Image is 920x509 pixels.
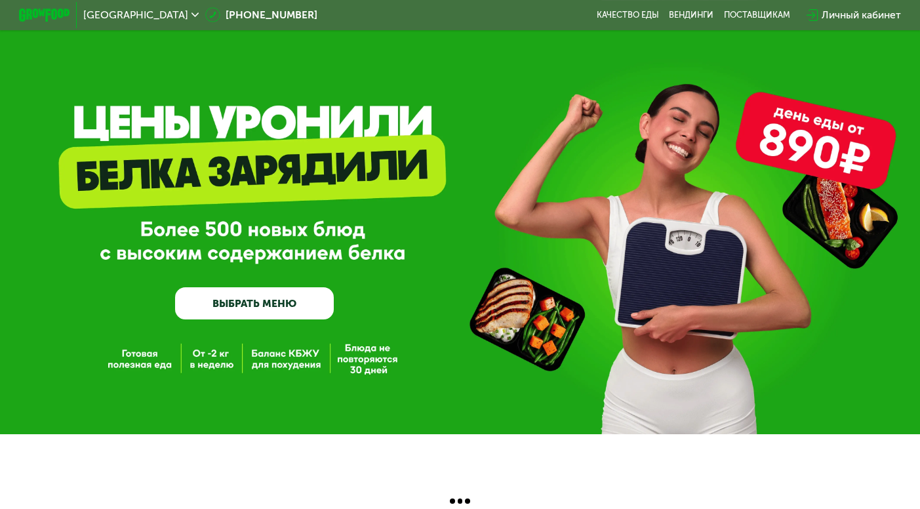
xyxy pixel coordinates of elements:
[669,10,713,20] a: Вендинги
[597,10,659,20] a: Качество еды
[205,7,317,22] a: [PHONE_NUMBER]
[724,10,790,20] div: поставщикам
[822,7,901,22] div: Личный кабинет
[175,287,334,319] a: ВЫБРАТЬ МЕНЮ
[83,10,188,20] span: [GEOGRAPHIC_DATA]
